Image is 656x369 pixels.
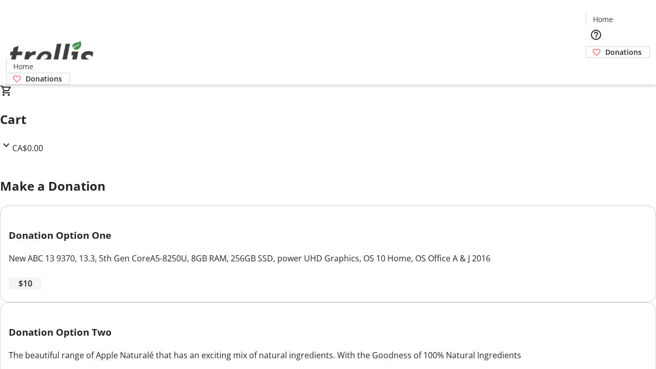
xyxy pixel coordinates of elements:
[9,325,647,339] h3: Donation Option Two
[6,30,97,81] img: Orient E2E Organization nT60z8YMDY's Logo
[605,47,642,57] span: Donations
[586,46,650,58] a: Donations
[586,14,619,25] a: Home
[7,61,39,72] a: Home
[586,25,606,45] button: Help
[586,58,606,78] button: Cart
[13,61,33,72] span: Home
[593,14,613,25] span: Home
[12,142,43,154] span: CA$0.00
[9,228,647,242] h3: Donation Option One
[18,277,32,290] span: $10
[9,277,42,290] button: $10
[9,349,647,361] div: The beautiful range of Apple Naturalé that has an exciting mix of natural ingredients. With the G...
[26,73,62,84] span: Donations
[9,252,647,264] div: New ABC 13 9370, 13.3, 5th Gen CoreA5-8250U, 8GB RAM, 256GB SSD, power UHD Graphics, OS 10 Home, ...
[6,73,70,85] a: Donations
